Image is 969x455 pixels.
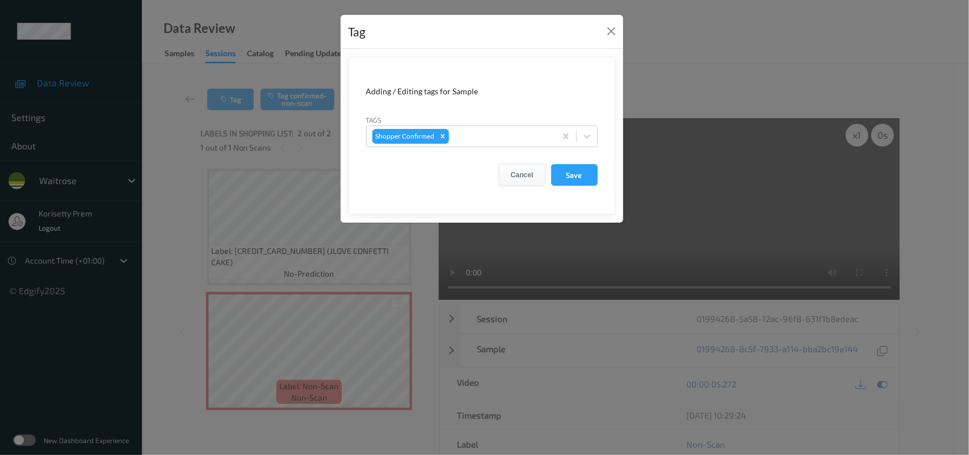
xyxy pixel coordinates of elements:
[603,23,619,39] button: Close
[349,23,366,41] div: Tag
[366,115,382,125] label: Tags
[499,164,546,186] button: Cancel
[366,86,598,97] div: Adding / Editing tags for Sample
[551,164,598,186] button: Save
[437,129,449,144] div: Remove Shopper Confirmed
[372,129,437,144] div: Shopper Confirmed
